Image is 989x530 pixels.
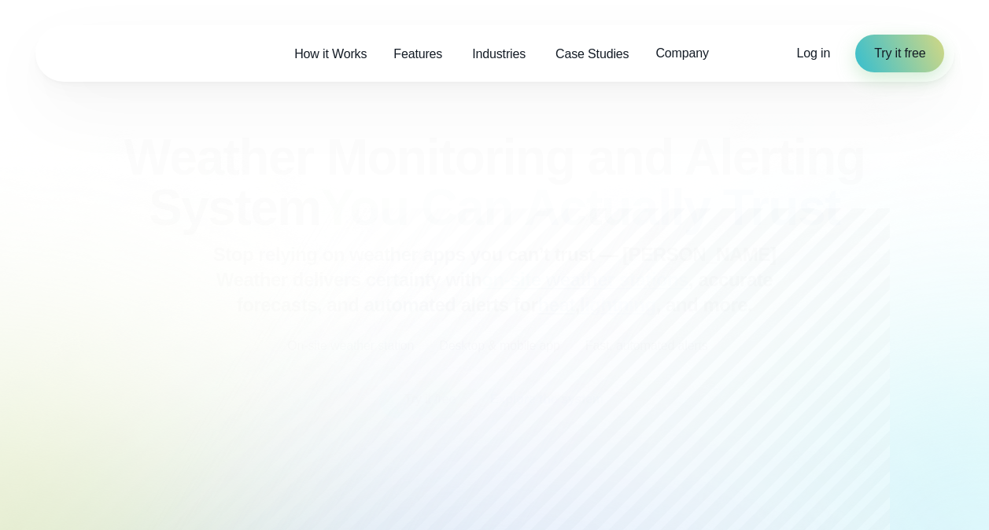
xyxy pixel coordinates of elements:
[796,46,830,60] span: Log in
[555,45,629,64] span: Case Studies
[855,35,944,72] a: Try it free
[472,45,526,64] span: Industries
[281,38,380,70] a: How it Works
[655,44,708,63] span: Company
[393,45,442,64] span: Features
[542,38,642,70] a: Case Studies
[874,44,925,63] span: Try it free
[294,45,367,64] span: How it Works
[796,44,830,63] a: Log in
